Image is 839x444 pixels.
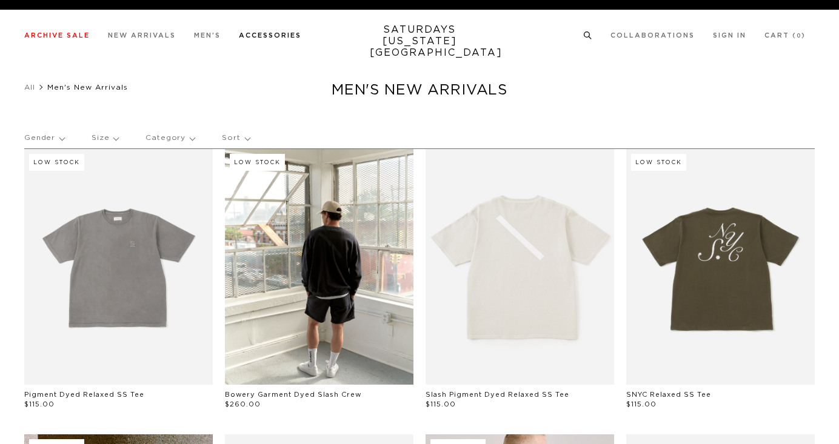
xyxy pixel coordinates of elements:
[24,84,35,91] a: All
[713,32,746,39] a: Sign In
[797,33,801,39] small: 0
[426,401,456,408] span: $115.00
[370,24,470,59] a: SATURDAYS[US_STATE][GEOGRAPHIC_DATA]
[631,154,686,171] div: Low Stock
[145,124,195,152] p: Category
[29,154,84,171] div: Low Stock
[764,32,806,39] a: Cart (0)
[610,32,695,39] a: Collaborations
[225,401,261,408] span: $260.00
[108,32,176,39] a: New Arrivals
[626,391,711,398] a: SNYC Relaxed SS Tee
[24,401,55,408] span: $115.00
[239,32,301,39] a: Accessories
[92,124,118,152] p: Size
[230,154,285,171] div: Low Stock
[626,401,657,408] span: $115.00
[225,391,361,398] a: Bowery Garment Dyed Slash Crew
[47,84,128,91] span: Men's New Arrivals
[222,124,249,152] p: Sort
[24,391,144,398] a: Pigment Dyed Relaxed SS Tee
[426,391,569,398] a: Slash Pigment Dyed Relaxed SS Tee
[194,32,221,39] a: Men's
[24,32,90,39] a: Archive Sale
[24,124,64,152] p: Gender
